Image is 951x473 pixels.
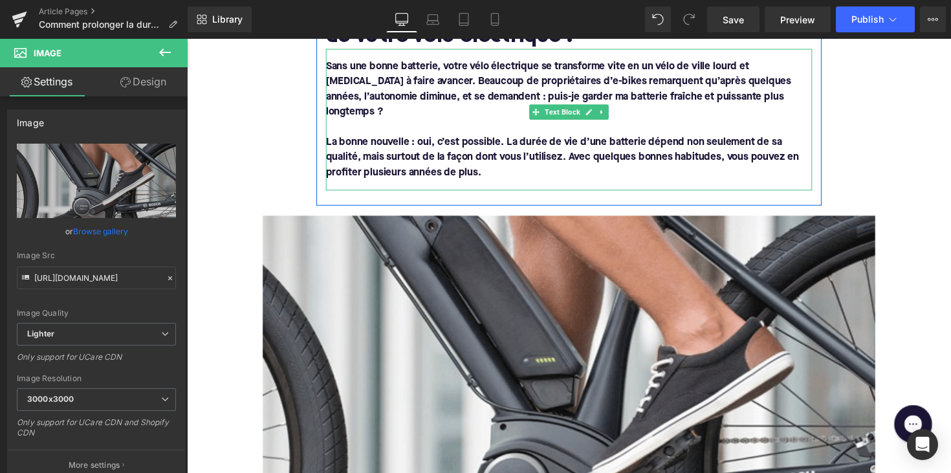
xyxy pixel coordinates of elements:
a: Mobile [479,6,510,32]
div: Image Resolution [17,374,176,383]
span: Save [723,13,744,27]
iframe: Gorgias live chat messenger [718,371,770,419]
b: Lighter [27,329,54,338]
div: Image [17,110,44,128]
p: More settings [69,459,120,471]
button: Publish [836,6,915,32]
button: Undo [645,6,671,32]
a: Desktop [386,6,417,32]
span: Image [34,48,61,58]
div: Image Quality [17,309,176,318]
font: La bonne nouvelle : oui, c’est possible. La durée de vie d’une batterie dépend non seulement de s... [142,101,627,142]
a: Article Pages [39,6,188,17]
span: Library [212,14,243,25]
div: Only support for UCare CDN [17,352,176,371]
a: Preview [765,6,831,32]
a: Browse gallery [73,220,128,243]
a: Laptop [417,6,448,32]
input: Link [17,267,176,289]
a: New Library [188,6,252,32]
div: Open Intercom Messenger [907,429,938,460]
a: Design [96,67,190,96]
div: Image Src [17,251,176,260]
span: Preview [780,13,815,27]
button: More [920,6,946,32]
a: Tablet [448,6,479,32]
div: Only support for UCare CDN and Shopify CDN [17,417,176,446]
span: Comment prolonger la durée de vie de la batterie de votre vélo électrique ? [39,19,163,30]
span: Text Block [364,67,405,83]
a: Expand / Collapse [419,67,432,83]
div: or [17,225,176,238]
button: Redo [676,6,702,32]
span: Publish [851,14,884,25]
font: Sans une bonne batterie, votre vélo électrique se transforme vite en un vélo de ville lourd et [M... [142,23,619,80]
b: 3000x3000 [27,394,74,404]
